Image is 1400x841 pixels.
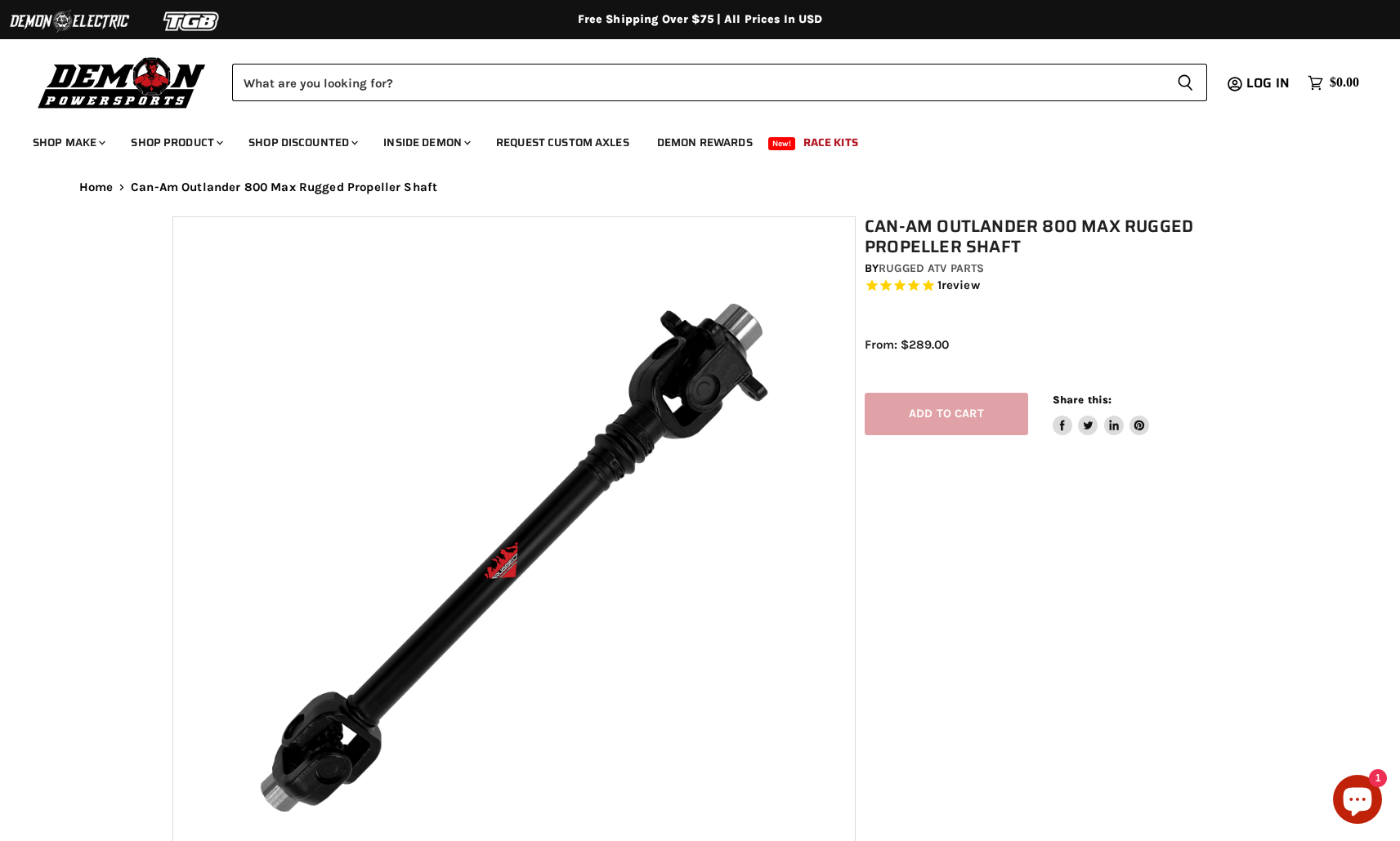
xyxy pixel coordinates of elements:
[484,126,642,159] a: Request Custom Axles
[768,137,796,150] span: New!
[791,126,870,159] a: Race Kits
[232,64,1164,101] input: Search
[937,278,980,293] span: 1 reviews
[236,126,368,159] a: Shop Discounted
[232,64,1207,101] form: Product
[865,216,1237,257] h1: Can-Am Outlander 800 Max Rugged Propeller Shaft
[131,180,437,194] span: Can-Am Outlander 800 Max Rugged Propeller Shaft
[131,6,253,37] img: TGB Logo 2
[645,126,765,159] a: Demon Rewards
[1239,76,1299,91] a: Log in
[47,180,1354,194] nav: Breadcrumbs
[942,278,980,293] span: review
[8,6,131,37] img: Demon Electric Logo 2
[1246,73,1290,93] span: Log in
[879,261,984,275] a: Rugged ATV Parts
[79,180,114,194] a: Home
[1299,71,1367,95] a: $0.00
[1330,75,1359,91] span: $0.00
[1053,393,1150,436] aside: Share this:
[865,278,1237,295] span: Rated 5.0 out of 5 stars 1 reviews
[33,53,212,111] img: Demon Powersports
[1053,394,1112,406] span: Share this:
[865,337,949,352] span: From: $289.00
[119,126,233,159] a: Shop Product
[20,119,1355,159] ul: Main menu
[20,126,115,159] a: Shop Make
[865,260,1237,278] div: by
[371,126,481,159] a: Inside Demon
[47,12,1354,27] div: Free Shipping Over $75 | All Prices In USD
[1164,64,1207,101] button: Search
[1328,775,1387,828] inbox-online-store-chat: Shopify online store chat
